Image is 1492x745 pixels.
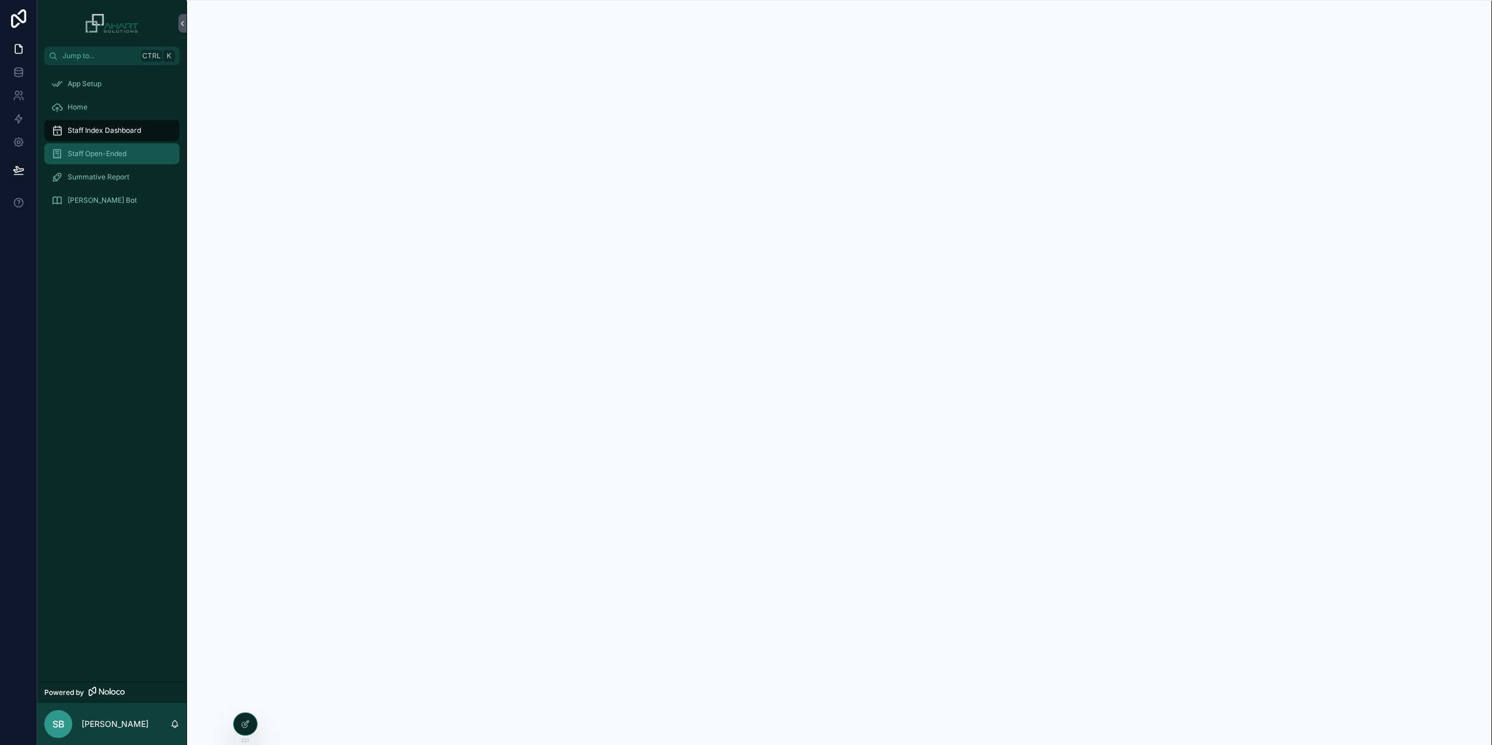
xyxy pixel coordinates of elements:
span: Staff Index Dashboard [68,126,141,135]
span: Powered by [44,688,84,697]
span: [PERSON_NAME] Bot [68,196,137,205]
a: Summative Report [44,167,180,188]
span: Staff Open-Ended [68,149,126,158]
span: Ctrl [141,50,162,62]
span: App Setup [68,79,101,89]
span: Jump to... [62,51,136,61]
span: SB [52,717,65,731]
div: scrollable content [37,65,186,226]
img: App logo [86,14,138,33]
a: Home [44,97,180,118]
a: [PERSON_NAME] Bot [44,190,180,211]
button: Jump to...CtrlK [44,47,180,65]
span: Home [68,103,87,112]
a: Powered by [37,682,186,703]
span: Summative Report [68,172,129,182]
span: K [164,51,174,61]
a: Staff Index Dashboard [44,120,180,141]
a: Staff Open-Ended [44,143,180,164]
p: [PERSON_NAME] [82,718,149,730]
a: App Setup [44,73,180,94]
